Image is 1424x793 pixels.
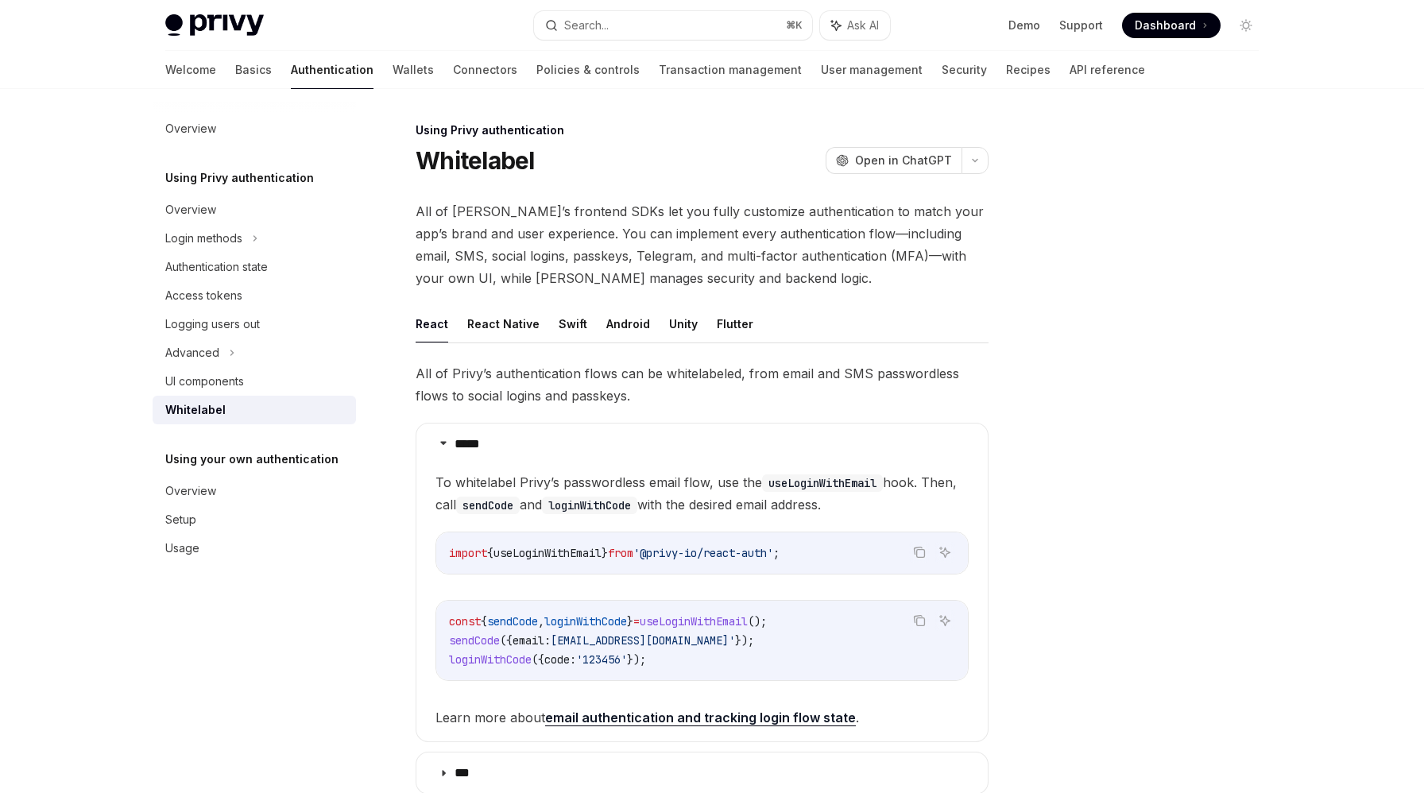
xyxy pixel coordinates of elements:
code: loginWithCode [542,497,637,514]
a: Authentication [291,51,373,89]
a: Overview [153,477,356,505]
details: *****To whitelabel Privy’s passwordless email flow, use theuseLoginWithEmailhook. Then, callsendC... [416,423,989,742]
h1: Whitelabel [416,146,535,175]
span: To whitelabel Privy’s passwordless email flow, use the hook. Then, call and with the desired emai... [435,471,969,516]
span: Ask AI [847,17,879,33]
a: Authentication state [153,253,356,281]
code: sendCode [456,497,520,514]
span: { [487,546,493,560]
div: Overview [165,200,216,219]
a: Usage [153,534,356,563]
span: loginWithCode [544,614,627,629]
div: Authentication state [165,257,268,277]
div: Overview [165,482,216,501]
a: Connectors [453,51,517,89]
span: (); [748,614,767,629]
span: Learn more about . [435,706,969,729]
button: Android [606,305,650,342]
code: useLoginWithEmail [762,474,883,492]
span: All of [PERSON_NAME]’s frontend SDKs let you fully customize authentication to match your app’s b... [416,200,989,289]
button: Open in ChatGPT [826,147,962,174]
span: Open in ChatGPT [855,153,952,168]
a: Overview [153,114,356,143]
span: { [481,614,487,629]
a: Support [1059,17,1103,33]
span: useLoginWithEmail [640,614,748,629]
a: API reference [1070,51,1145,89]
a: Recipes [1006,51,1051,89]
span: sendCode [449,633,500,648]
div: Overview [165,119,216,138]
a: Transaction management [659,51,802,89]
div: Access tokens [165,286,242,305]
span: loginWithCode [449,652,532,667]
button: Ask AI [934,542,955,563]
a: Basics [235,51,272,89]
span: } [627,614,633,629]
a: Setup [153,505,356,534]
span: All of Privy’s authentication flows can be whitelabeled, from email and SMS passwordless flows to... [416,362,989,407]
button: Search...⌘K [534,11,812,40]
span: from [608,546,633,560]
div: Using Privy authentication [416,122,989,138]
a: Security [942,51,987,89]
span: }); [735,633,754,648]
span: '123456' [576,652,627,667]
button: Toggle dark mode [1233,13,1259,38]
a: Demo [1008,17,1040,33]
button: Ask AI [934,610,955,631]
button: Copy the contents from the code block [909,610,930,631]
span: email: [513,633,551,648]
span: } [602,546,608,560]
div: Whitelabel [165,400,226,420]
span: ({ [500,633,513,648]
button: React Native [467,305,540,342]
button: Flutter [717,305,753,342]
span: sendCode [487,614,538,629]
a: Policies & controls [536,51,640,89]
a: Overview [153,195,356,224]
span: }); [627,652,646,667]
span: '@privy-io/react-auth' [633,546,773,560]
button: Ask AI [820,11,890,40]
button: React [416,305,448,342]
div: Usage [165,539,199,558]
div: Logging users out [165,315,260,334]
button: Swift [559,305,587,342]
a: Dashboard [1122,13,1221,38]
div: Advanced [165,343,219,362]
span: useLoginWithEmail [493,546,602,560]
h5: Using Privy authentication [165,168,314,188]
button: Unity [669,305,698,342]
div: Setup [165,510,196,529]
a: UI components [153,367,356,396]
img: light logo [165,14,264,37]
button: Copy the contents from the code block [909,542,930,563]
div: UI components [165,372,244,391]
span: code: [544,652,576,667]
span: ({ [532,652,544,667]
a: Welcome [165,51,216,89]
div: Login methods [165,229,242,248]
span: = [633,614,640,629]
a: email authentication and tracking login flow state [545,710,856,726]
div: Search... [564,16,609,35]
a: Access tokens [153,281,356,310]
a: Whitelabel [153,396,356,424]
a: Wallets [393,51,434,89]
span: , [538,614,544,629]
a: Logging users out [153,310,356,338]
span: const [449,614,481,629]
a: User management [821,51,923,89]
span: Dashboard [1135,17,1196,33]
h5: Using your own authentication [165,450,339,469]
span: ; [773,546,780,560]
span: [EMAIL_ADDRESS][DOMAIN_NAME]' [551,633,735,648]
span: ⌘ K [786,19,803,32]
span: import [449,546,487,560]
